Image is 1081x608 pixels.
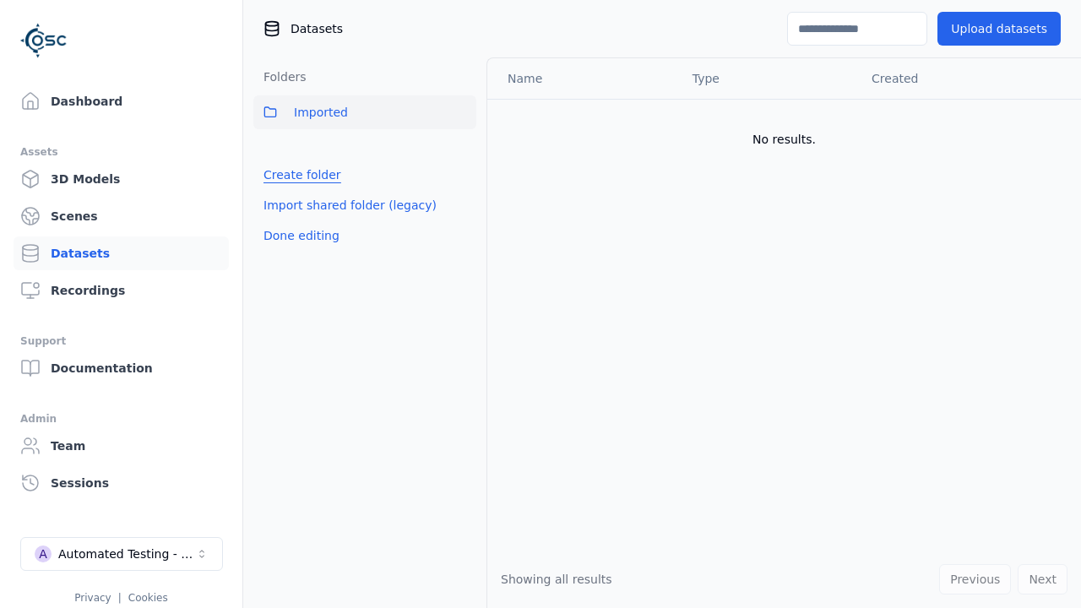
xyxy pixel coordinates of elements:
[501,573,612,586] span: Showing all results
[74,592,111,604] a: Privacy
[263,197,437,214] a: Import shared folder (legacy)
[937,12,1061,46] button: Upload datasets
[20,142,222,162] div: Assets
[679,58,858,99] th: Type
[58,546,195,562] div: Automated Testing - Playwright
[14,236,229,270] a: Datasets
[253,190,447,220] button: Import shared folder (legacy)
[253,160,351,190] button: Create folder
[118,592,122,604] span: |
[253,95,476,129] button: Imported
[487,58,679,99] th: Name
[14,466,229,500] a: Sessions
[128,592,168,604] a: Cookies
[14,199,229,233] a: Scenes
[20,17,68,64] img: Logo
[14,429,229,463] a: Team
[253,220,350,251] button: Done editing
[20,409,222,429] div: Admin
[14,162,229,196] a: 3D Models
[20,537,223,571] button: Select a workspace
[35,546,52,562] div: A
[263,166,341,183] a: Create folder
[291,20,343,37] span: Datasets
[14,84,229,118] a: Dashboard
[20,331,222,351] div: Support
[487,99,1081,180] td: No results.
[253,68,307,85] h3: Folders
[14,351,229,385] a: Documentation
[858,58,1054,99] th: Created
[14,274,229,307] a: Recordings
[294,102,348,122] span: Imported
